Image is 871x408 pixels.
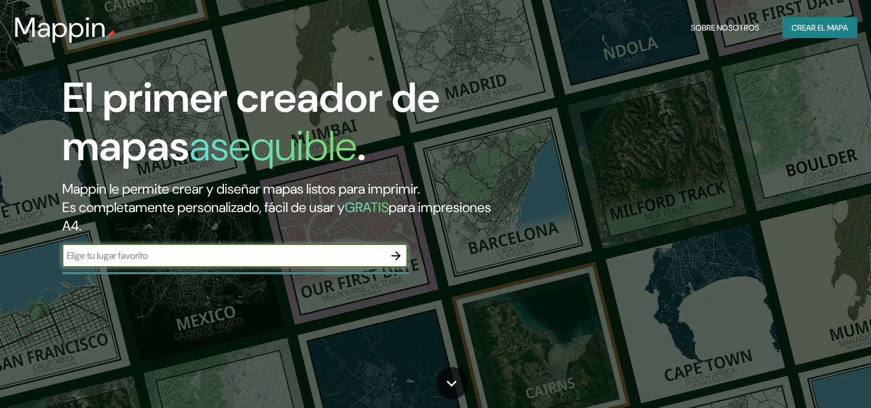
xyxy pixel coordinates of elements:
h3: Mappin [14,12,107,44]
button: Sobre nosotros [686,17,764,39]
font: Crear el mapa [792,21,848,35]
h1: asequible [189,119,357,173]
font: Sobre nosotros [691,21,759,35]
button: Crear el mapa [782,17,857,39]
h1: El primer creador de mapas . [62,74,498,180]
input: Elige tu lugar favorito [62,249,385,262]
h5: GRATIS [345,198,389,216]
img: mappin-pin [107,30,116,39]
h2: Mappin le permite crear y diseñar mapas listos para imprimir. Es completamente personalizado, fác... [62,180,498,235]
